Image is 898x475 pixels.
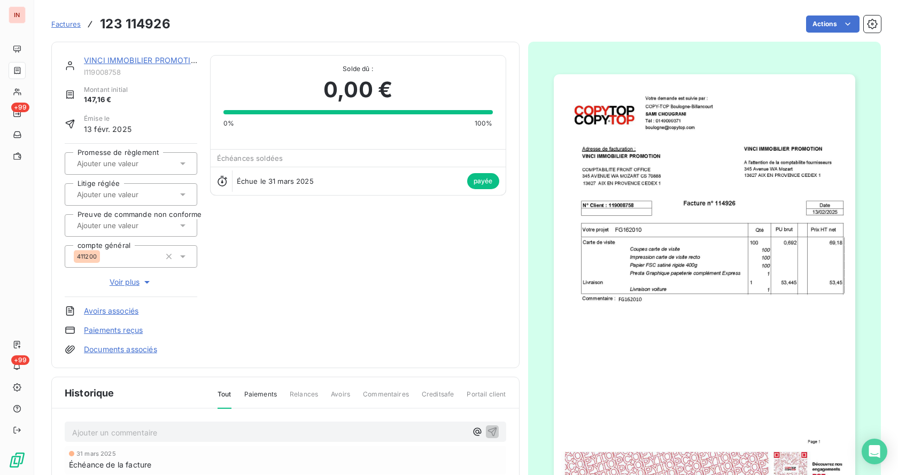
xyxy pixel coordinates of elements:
[237,177,314,185] span: Échue le 31 mars 2025
[84,306,138,316] a: Avoirs associés
[84,344,157,355] a: Documents associés
[223,119,234,128] span: 0%
[218,390,231,409] span: Tout
[84,123,131,135] span: 13 févr. 2025
[84,85,128,95] span: Montant initial
[110,277,152,287] span: Voir plus
[100,14,171,34] h3: 123 114926
[51,19,81,29] a: Factures
[244,390,277,408] span: Paiements
[11,103,29,112] span: +99
[217,154,283,162] span: Échéances soldées
[84,68,197,76] span: I119008758
[51,20,81,28] span: Factures
[9,451,26,469] img: Logo LeanPay
[323,74,392,106] span: 0,00 €
[84,325,143,336] a: Paiements reçus
[84,114,131,123] span: Émise le
[806,15,860,33] button: Actions
[77,253,97,260] span: 411200
[76,190,183,199] input: Ajouter une valeur
[11,355,29,365] span: +99
[76,450,116,457] span: 31 mars 2025
[76,159,183,168] input: Ajouter une valeur
[422,390,454,408] span: Creditsafe
[331,390,350,408] span: Avoirs
[290,390,318,408] span: Relances
[84,95,128,105] span: 147,16 €
[69,459,151,470] span: Échéance de la facture
[363,390,409,408] span: Commentaires
[223,64,493,74] span: Solde dû :
[65,386,114,400] span: Historique
[76,221,183,230] input: Ajouter une valeur
[467,390,506,408] span: Portail client
[65,276,197,288] button: Voir plus
[9,6,26,24] div: IN
[84,56,203,65] a: VINCI IMMOBILIER PROMOTION
[862,439,887,464] div: Open Intercom Messenger
[467,173,499,189] span: payée
[475,119,493,128] span: 100%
